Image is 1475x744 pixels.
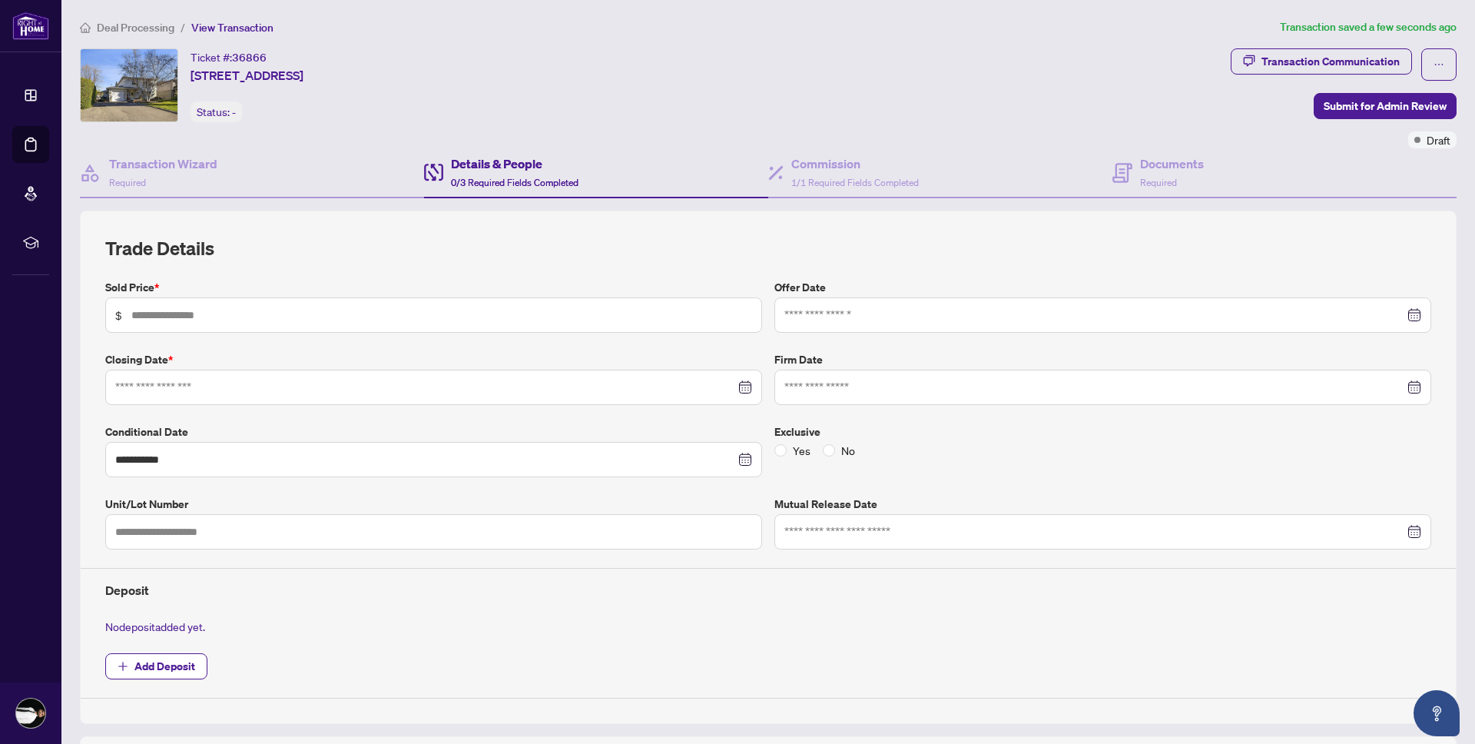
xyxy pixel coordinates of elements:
[1314,93,1457,119] button: Submit for Admin Review
[80,22,91,33] span: home
[191,48,267,66] div: Ticket #:
[791,154,919,173] h4: Commission
[97,21,174,35] span: Deal Processing
[774,496,1431,513] label: Mutual Release Date
[191,21,273,35] span: View Transaction
[109,177,146,188] span: Required
[109,154,217,173] h4: Transaction Wizard
[1324,94,1447,118] span: Submit for Admin Review
[774,351,1431,368] label: Firm Date
[774,279,1431,296] label: Offer Date
[16,699,45,728] img: Profile Icon
[191,66,303,85] span: [STREET_ADDRESS]
[451,177,578,188] span: 0/3 Required Fields Completed
[1414,690,1460,736] button: Open asap
[105,581,1431,600] h4: Deposit
[1280,18,1457,36] article: Transaction saved a few seconds ago
[105,351,762,368] label: Closing Date
[105,653,207,679] button: Add Deposit
[118,661,128,672] span: plus
[105,236,1431,261] h2: Trade Details
[105,279,762,296] label: Sold Price
[1140,177,1177,188] span: Required
[232,105,236,119] span: -
[1261,49,1400,74] div: Transaction Communication
[787,442,817,459] span: Yes
[1140,154,1204,173] h4: Documents
[791,177,919,188] span: 1/1 Required Fields Completed
[12,12,49,40] img: logo
[774,423,1431,440] label: Exclusive
[232,51,267,65] span: 36866
[1434,59,1444,70] span: ellipsis
[105,496,762,513] label: Unit/Lot Number
[81,49,177,121] img: IMG-W12064321_1.jpg
[115,307,122,324] span: $
[105,423,762,440] label: Conditional Date
[1427,131,1450,148] span: Draft
[181,18,185,36] li: /
[191,101,242,122] div: Status:
[134,654,195,679] span: Add Deposit
[1231,48,1412,75] button: Transaction Communication
[105,619,205,633] span: No deposit added yet.
[835,442,861,459] span: No
[451,154,578,173] h4: Details & People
